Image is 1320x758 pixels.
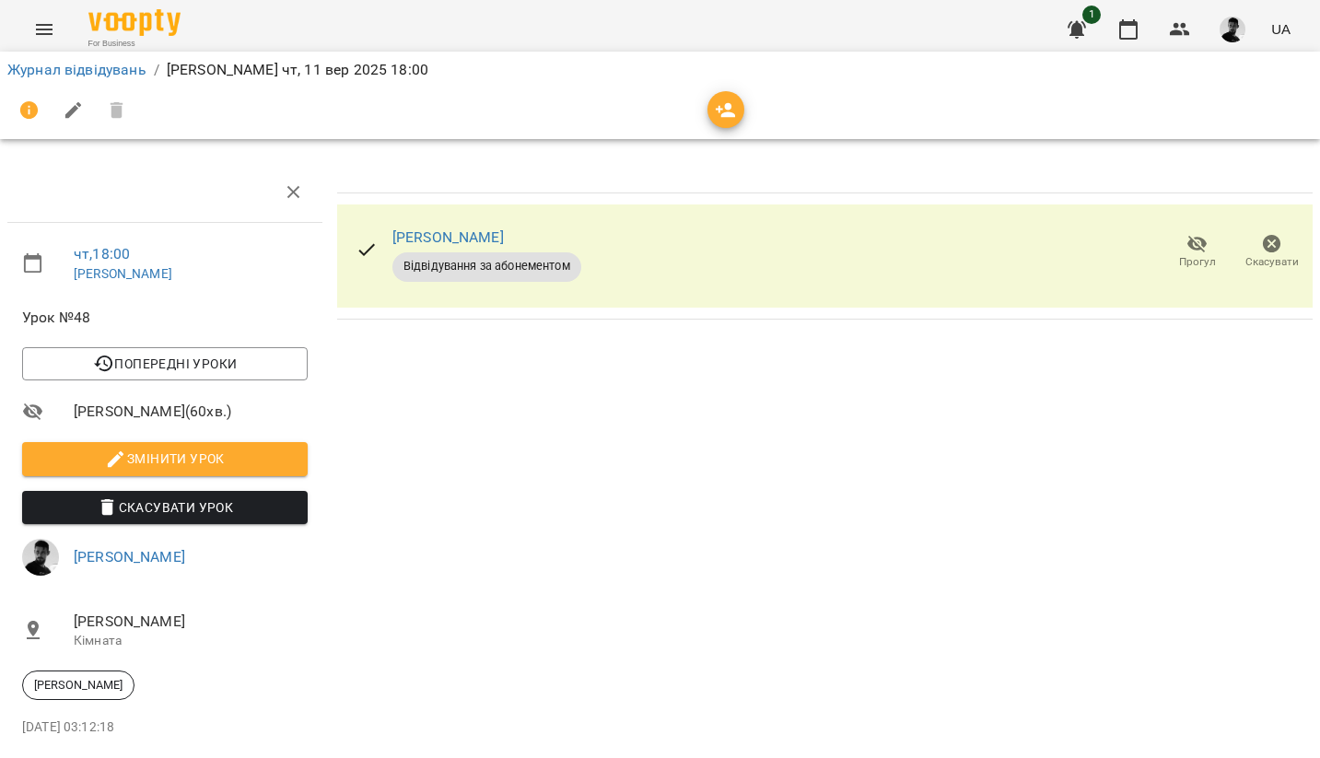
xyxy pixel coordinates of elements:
p: Кімната [74,632,308,650]
a: [PERSON_NAME] [74,548,185,566]
span: 1 [1082,6,1101,24]
span: [PERSON_NAME] ( 60 хв. ) [74,401,308,423]
p: [PERSON_NAME] чт, 11 вер 2025 18:00 [167,59,428,81]
button: UA [1264,12,1298,46]
img: 8a52112dc94124d2042df91b2f95d022.jpg [22,539,59,576]
p: [DATE] 03:12:18 [22,718,308,737]
span: [PERSON_NAME] [74,611,308,633]
button: Скасувати Урок [22,491,308,524]
span: [PERSON_NAME] [23,677,134,694]
button: Змінити урок [22,442,308,475]
button: Прогул [1160,227,1234,278]
span: Відвідування за абонементом [392,258,581,274]
span: Скасувати Урок [37,496,293,519]
span: Змінити урок [37,448,293,470]
button: Скасувати [1234,227,1309,278]
span: Прогул [1179,254,1216,270]
nav: breadcrumb [7,59,1313,81]
span: Урок №48 [22,307,308,329]
span: UA [1271,19,1291,39]
a: [PERSON_NAME] [74,266,172,281]
a: [PERSON_NAME] [392,228,504,246]
button: Menu [22,7,66,52]
span: Скасувати [1245,254,1299,270]
span: Попередні уроки [37,353,293,375]
img: 8a52112dc94124d2042df91b2f95d022.jpg [1220,17,1245,42]
button: Попередні уроки [22,347,308,380]
img: Voopty Logo [88,9,181,36]
span: For Business [88,38,181,50]
a: чт , 18:00 [74,245,130,262]
div: [PERSON_NAME] [22,671,134,700]
a: Журнал відвідувань [7,61,146,78]
li: / [154,59,159,81]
